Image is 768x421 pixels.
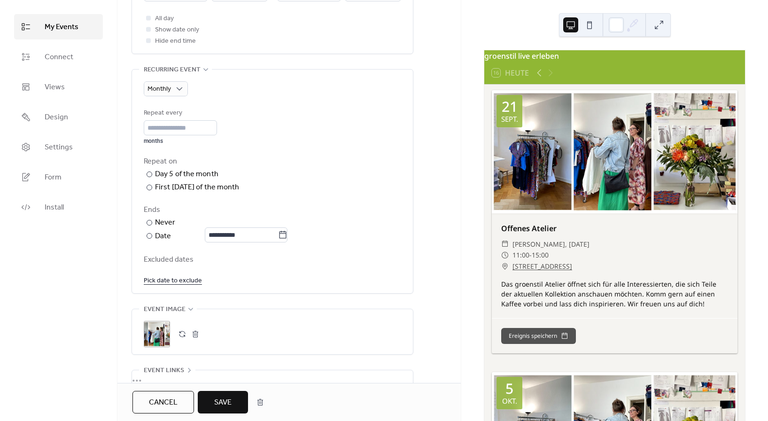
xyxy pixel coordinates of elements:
span: [PERSON_NAME], [DATE] [512,239,590,250]
a: Settings [14,134,103,160]
button: Cancel [132,391,194,413]
span: Show date only [155,24,199,36]
button: Ereignis speichern [501,328,576,344]
span: Form [45,172,62,183]
span: Design [45,112,68,123]
div: ••• [132,370,413,390]
span: 15:00 [532,249,549,261]
a: My Events [14,14,103,39]
a: Install [14,195,103,220]
a: Form [14,164,103,190]
span: Save [214,397,232,408]
button: Save [198,391,248,413]
div: Das groenstil Atelier öffnet sich für alle Interessierten, die sich Teile der aktuellen Kollektio... [492,279,737,309]
div: First [DATE] of the month [155,182,240,193]
div: months [144,137,217,145]
span: Recurring event [144,64,201,76]
span: Event image [144,304,186,315]
span: 11:00 [512,249,529,261]
span: Views [45,82,65,93]
div: 5 [505,382,513,396]
div: Okt. [502,398,517,405]
div: ​ [501,261,509,272]
span: Connect [45,52,73,63]
a: Connect [14,44,103,70]
div: Ends [144,204,399,216]
a: Views [14,74,103,100]
span: Excluded dates [144,254,401,265]
div: ; [144,321,170,347]
span: All day [155,13,174,24]
div: Never [155,217,176,228]
span: Settings [45,142,73,153]
div: Offenes Atelier [492,223,737,234]
div: ​ [501,249,509,261]
span: Hide end time [155,36,196,47]
div: groenstil live erleben [484,50,745,62]
div: Day 5 of the month [155,169,218,180]
div: ​ [501,239,509,250]
div: Repeat on [144,156,399,167]
span: Monthly [147,83,171,95]
span: Pick date to exclude [144,275,202,287]
span: Cancel [149,397,178,408]
div: Repeat every [144,108,215,119]
span: - [529,249,532,261]
a: [STREET_ADDRESS] [512,261,572,272]
div: Sept. [501,116,518,123]
div: Date [155,230,287,242]
span: My Events [45,22,78,33]
a: Design [14,104,103,130]
div: 21 [502,100,518,114]
span: Install [45,202,64,213]
span: Event links [144,365,184,376]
